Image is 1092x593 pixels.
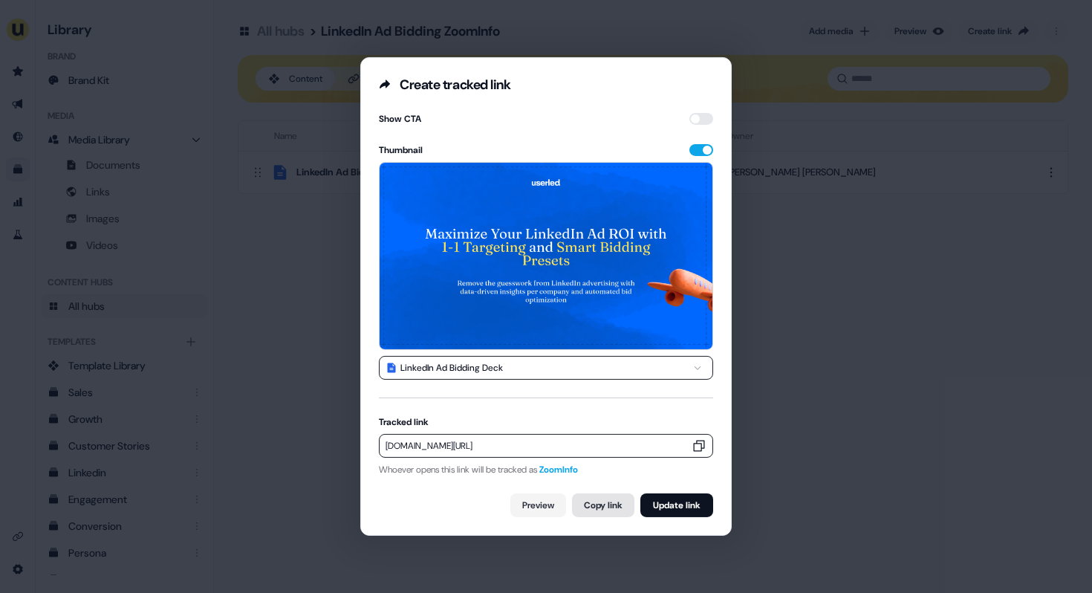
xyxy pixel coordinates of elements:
span: ZoomInfo [539,464,578,476]
button: Copy link [572,493,634,517]
img: Thumbnail [380,163,712,349]
div: Create tracked link [400,76,510,94]
button: Update link [640,493,713,517]
a: Preview [510,493,566,517]
div: Show CTA [379,111,421,126]
div: Thumbnail [379,144,423,156]
label: Tracked link [379,416,713,428]
div: LinkedIn Ad Bidding Deck [400,360,503,375]
div: Whoever opens this link will be tracked as [379,464,713,476]
div: [DOMAIN_NAME][URL] [386,441,689,451]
